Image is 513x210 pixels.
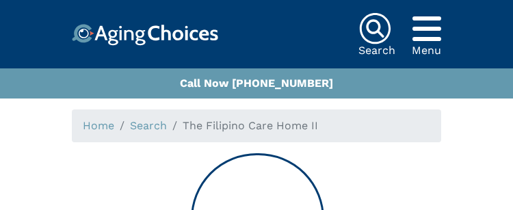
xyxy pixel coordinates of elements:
div: Search [358,45,395,56]
div: Menu [412,45,441,56]
a: Home [83,119,114,132]
a: Search [130,119,167,132]
img: search-icon.svg [358,12,391,45]
a: Call Now [PHONE_NUMBER] [180,77,333,90]
img: Choice! [72,24,218,46]
span: The Filipino Care Home II [183,119,318,132]
nav: breadcrumb [72,109,441,142]
div: Popover trigger [412,12,441,45]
